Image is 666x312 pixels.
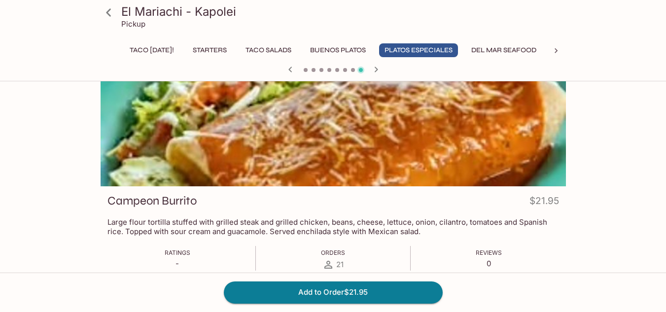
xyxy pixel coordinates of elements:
[165,259,190,268] p: -
[476,249,502,256] span: Reviews
[529,193,559,212] h4: $21.95
[321,249,345,256] span: Orders
[379,43,458,57] button: Platos Especiales
[107,217,559,236] p: Large flour tortilla stuffed with grilled steak and grilled chicken, beans, cheese, lettuce, onio...
[240,43,297,57] button: Taco Salads
[305,43,371,57] button: Buenos Platos
[466,43,542,57] button: Del Mar Seafood
[107,193,197,208] h3: Campeon Burrito
[121,19,145,29] p: Pickup
[124,43,179,57] button: Taco [DATE]!
[121,4,562,19] h3: El Mariachi - Kapolei
[101,56,566,186] div: Campeon Burrito
[336,260,344,269] span: 21
[224,281,443,303] button: Add to Order$21.95
[165,249,190,256] span: Ratings
[187,43,232,57] button: Starters
[476,259,502,268] p: 0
